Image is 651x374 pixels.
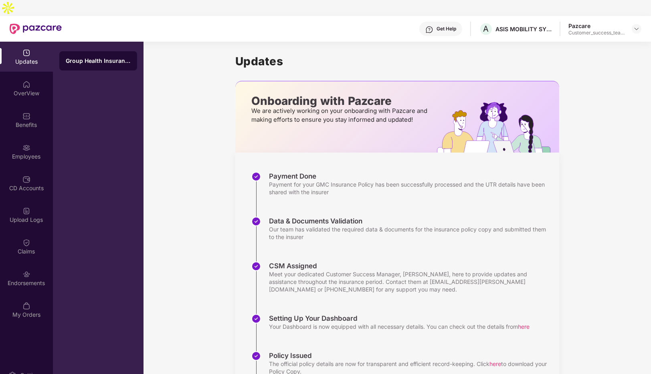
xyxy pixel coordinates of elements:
h1: Updates [235,54,559,68]
p: Onboarding with Pazcare [251,97,430,105]
img: svg+xml;base64,PHN2ZyBpZD0iQ2xhaW0iIHhtbG5zPSJodHRwOi8vd3d3LnczLm9yZy8yMDAwL3N2ZyIgd2lkdGg9IjIwIi... [22,239,30,247]
img: svg+xml;base64,PHN2ZyBpZD0iRW1wbG95ZWVzIiB4bWxucz0iaHR0cDovL3d3dy53My5vcmcvMjAwMC9zdmciIHdpZHRoPS... [22,144,30,152]
img: svg+xml;base64,PHN2ZyBpZD0iQmVuZWZpdHMiIHhtbG5zPSJodHRwOi8vd3d3LnczLm9yZy8yMDAwL3N2ZyIgd2lkdGg9Ij... [22,112,30,120]
div: Policy Issued [269,351,551,360]
span: here [489,360,501,367]
img: svg+xml;base64,PHN2ZyBpZD0iVXBsb2FkX0xvZ3MiIGRhdGEtbmFtZT0iVXBsb2FkIExvZ3MiIHhtbG5zPSJodHRwOi8vd3... [22,207,30,215]
img: svg+xml;base64,PHN2ZyBpZD0iQ0RfQWNjb3VudHMiIGRhdGEtbmFtZT0iQ0QgQWNjb3VudHMiIHhtbG5zPSJodHRwOi8vd3... [22,175,30,183]
div: Customer_success_team_lead [568,30,625,36]
div: Your Dashboard is now equipped with all necessary details. You can check out the details from [269,323,530,330]
div: Get Help [437,26,456,32]
img: svg+xml;base64,PHN2ZyBpZD0iTXlfT3JkZXJzIiBkYXRhLW5hbWU9Ik15IE9yZGVycyIgeG1sbnM9Imh0dHA6Ly93d3cudz... [22,302,30,310]
div: Group Health Insurance [66,57,131,65]
div: Meet your dedicated Customer Success Manager, [PERSON_NAME], here to provide updates and assistan... [269,270,551,293]
img: svg+xml;base64,PHN2ZyBpZD0iSG9tZSIgeG1sbnM9Imh0dHA6Ly93d3cudzMub3JnLzIwMDAvc3ZnIiB3aWR0aD0iMjAiIG... [22,80,30,88]
div: Data & Documents Validation [269,217,551,225]
img: svg+xml;base64,PHN2ZyBpZD0iU3RlcC1Eb25lLTMyeDMyIiB4bWxucz0iaHR0cDovL3d3dy53My5vcmcvMjAwMC9zdmciIH... [251,314,261,324]
img: svg+xml;base64,PHN2ZyBpZD0iSGVscC0zMngzMiIgeG1sbnM9Imh0dHA6Ly93d3cudzMub3JnLzIwMDAvc3ZnIiB3aWR0aD... [425,26,433,34]
p: We are actively working on your onboarding with Pazcare and making efforts to ensure you stay inf... [251,107,430,124]
img: hrOnboarding [437,102,559,153]
img: svg+xml;base64,PHN2ZyBpZD0iU3RlcC1Eb25lLTMyeDMyIiB4bWxucz0iaHR0cDovL3d3dy53My5vcmcvMjAwMC9zdmciIH... [251,351,261,361]
div: CSM Assigned [269,261,551,270]
img: svg+xml;base64,PHN2ZyBpZD0iU3RlcC1Eb25lLTMyeDMyIiB4bWxucz0iaHR0cDovL3d3dy53My5vcmcvMjAwMC9zdmciIH... [251,217,261,226]
div: Payment for your GMC Insurance Policy has been successfully processed and the UTR details have be... [269,181,551,196]
div: Pazcare [568,22,625,30]
img: svg+xml;base64,PHN2ZyBpZD0iU3RlcC1Eb25lLTMyeDMyIiB4bWxucz0iaHR0cDovL3d3dy53My5vcmcvMjAwMC9zdmciIH... [251,261,261,271]
img: svg+xml;base64,PHN2ZyBpZD0iU3RlcC1Eb25lLTMyeDMyIiB4bWxucz0iaHR0cDovL3d3dy53My5vcmcvMjAwMC9zdmciIH... [251,172,261,181]
div: Setting Up Your Dashboard [269,314,530,323]
div: ASIS MOBILITY SYSTEMS INDIA PRIVATE LIMITED [495,25,552,33]
img: New Pazcare Logo [10,24,62,34]
span: here [518,323,530,330]
div: Payment Done [269,172,551,181]
span: A [483,24,489,34]
img: svg+xml;base64,PHN2ZyBpZD0iRHJvcGRvd24tMzJ4MzIiIHhtbG5zPSJodHRwOi8vd3d3LnczLm9yZy8yMDAwL3N2ZyIgd2... [633,26,640,32]
div: Our team has validated the required data & documents for the insurance policy copy and submitted ... [269,225,551,241]
img: svg+xml;base64,PHN2ZyBpZD0iRW5kb3JzZW1lbnRzIiB4bWxucz0iaHR0cDovL3d3dy53My5vcmcvMjAwMC9zdmciIHdpZH... [22,270,30,278]
img: svg+xml;base64,PHN2ZyBpZD0iVXBkYXRlZCIgeG1sbnM9Imh0dHA6Ly93d3cudzMub3JnLzIwMDAvc3ZnIiB3aWR0aD0iMj... [22,49,30,57]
